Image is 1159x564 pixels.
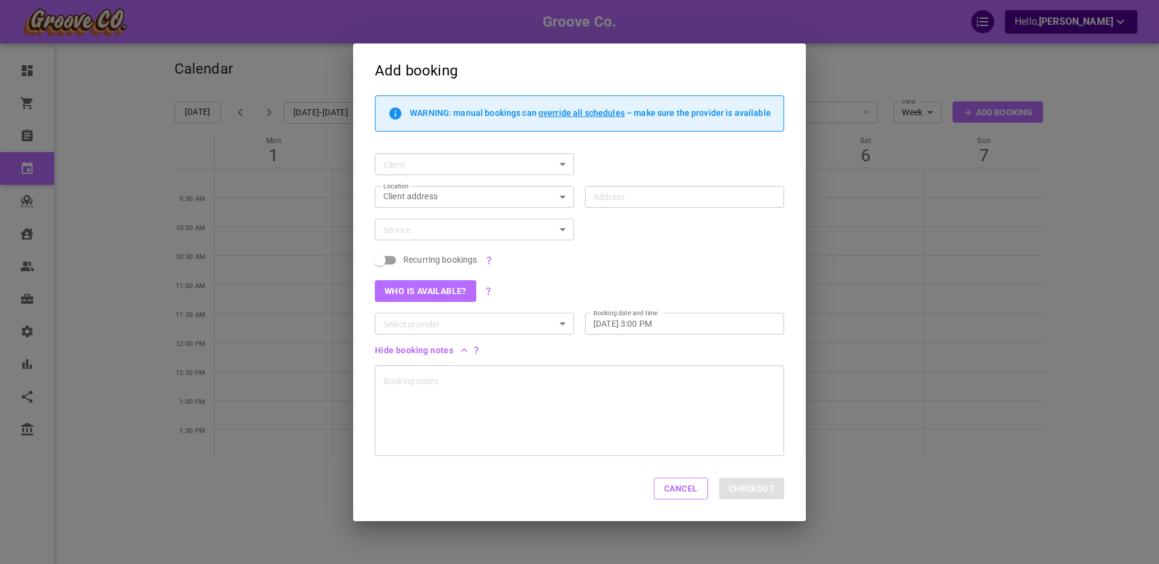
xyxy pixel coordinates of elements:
[375,346,468,354] button: Hide booking notes
[654,478,708,499] button: Cancel
[588,189,768,204] input: Address
[538,108,625,118] span: override all schedules
[383,182,409,191] label: Location
[471,345,481,355] svg: These notes are public and visible to admins, managers, providers and clients
[554,221,571,238] button: Open
[593,317,771,329] input: Choose date, selected date is Sep 3, 2025
[353,43,806,95] h2: Add booking
[403,254,477,266] span: Recurring bookings
[554,156,571,173] button: Open
[375,280,476,302] button: Who is available?
[593,309,657,318] label: Booking date and time
[484,255,494,265] svg: Recurring bookings are NOT packages
[410,108,771,118] p: WARNING: manual bookings can – make sure the provider is available
[554,315,571,332] button: Open
[383,190,566,202] div: Client address
[378,157,535,172] input: Type to search
[484,286,493,296] svg: Use the Smart Clusters functionality to find the most suitable provider for the selected service ...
